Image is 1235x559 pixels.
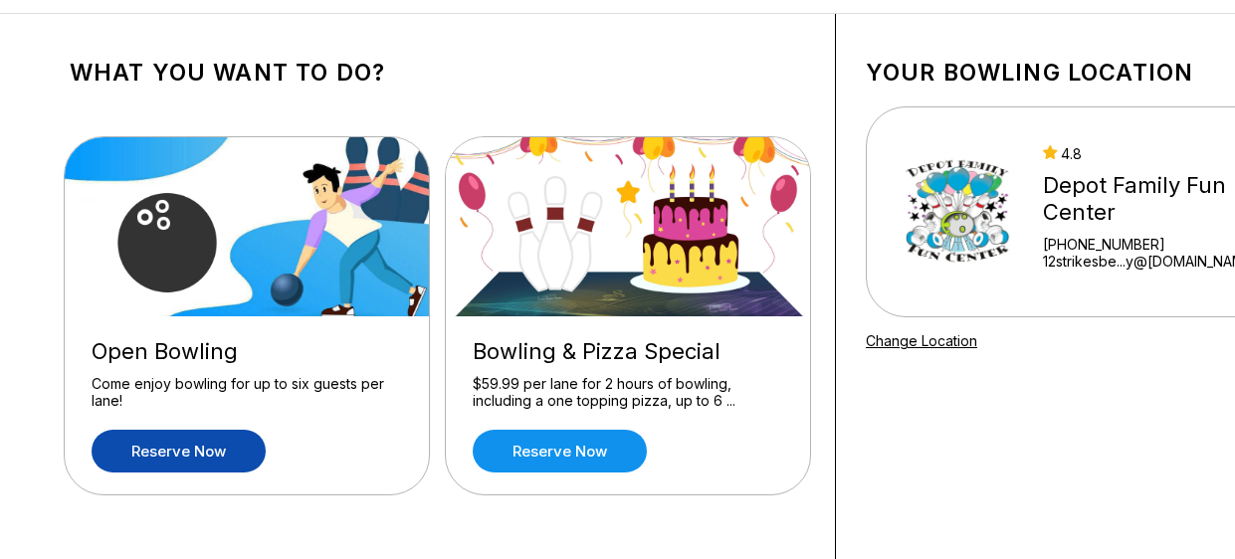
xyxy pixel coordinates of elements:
img: Bowling & Pizza Special [446,137,812,316]
img: Open Bowling [65,137,431,316]
img: Depot Family Fun Center [893,137,1025,286]
a: Change Location [866,332,977,349]
div: $59.99 per lane for 2 hours of bowling, including a one topping pizza, up to 6 ... [473,375,783,410]
div: Open Bowling [92,338,402,365]
a: Reserve now [473,430,647,472]
h1: What you want to do? [70,59,805,87]
a: Reserve now [92,430,266,472]
div: Bowling & Pizza Special [473,338,783,365]
div: Come enjoy bowling for up to six guests per lane! [92,375,402,410]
